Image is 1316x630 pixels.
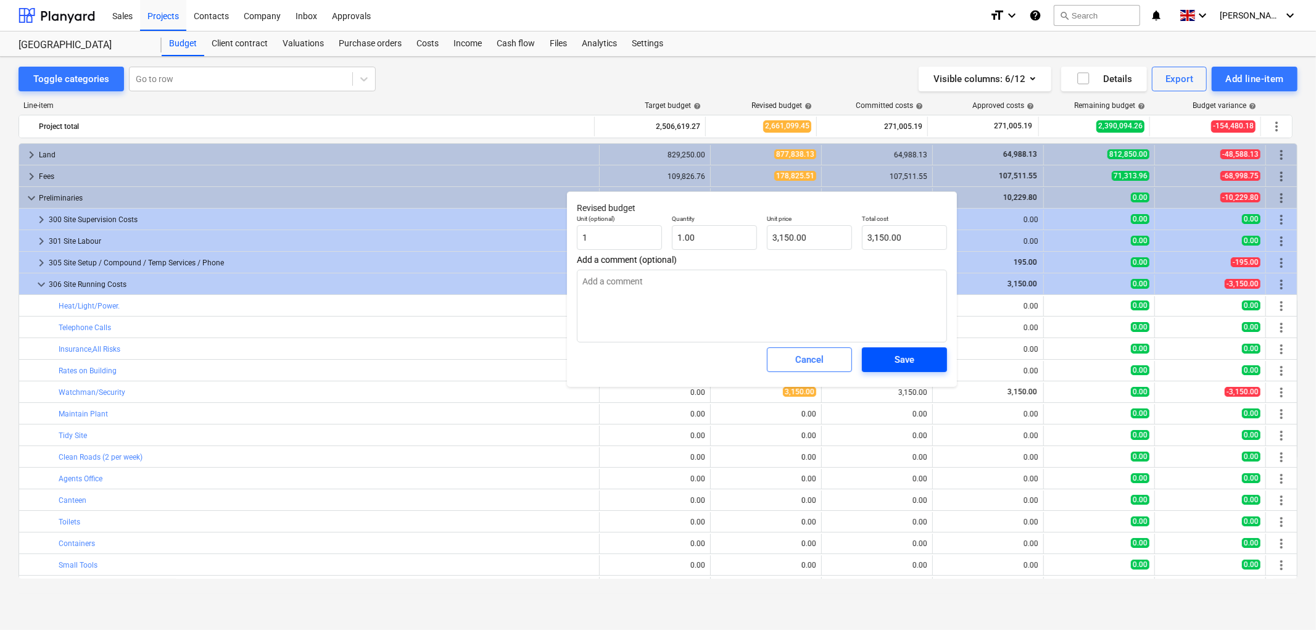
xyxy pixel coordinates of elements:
div: 0.00 [938,237,1038,246]
span: 0.00 [1242,408,1260,418]
span: search [1059,10,1069,20]
div: 0.00 [938,345,1038,354]
span: 0.00 [1242,452,1260,462]
div: 0.00 [801,453,816,462]
div: 0.00 [938,496,1038,505]
div: 0.00 [938,410,1038,418]
a: Purchase orders [331,31,409,56]
span: More actions [1274,169,1289,184]
div: 3,150.00 [827,388,927,397]
div: 0.00 [827,539,927,548]
div: 0.00 [690,475,705,483]
span: 3,150.00 [1006,280,1038,288]
span: More actions [1274,342,1289,357]
div: Line-item [19,101,595,110]
span: keyboard_arrow_down [34,277,49,292]
span: 0.00 [1242,560,1260,570]
div: Cancel [795,352,824,368]
div: Valuations [275,31,331,56]
span: 3,150.00 [1006,388,1038,396]
span: 877,838.13 [774,149,816,159]
button: Details [1061,67,1147,91]
span: 0.00 [1242,538,1260,548]
div: Export [1165,71,1194,87]
div: 0.00 [827,453,927,462]
div: Target budget [645,101,701,110]
span: -3,150.00 [1225,279,1260,289]
div: 0.00 [938,539,1038,548]
span: 0.00 [1131,560,1149,570]
span: keyboard_arrow_down [24,191,39,205]
div: 0.00 [938,561,1038,570]
div: Committed costs [856,101,923,110]
div: Project total [39,117,589,136]
span: 0.00 [1131,257,1149,267]
span: 0.00 [1131,214,1149,224]
span: help [1246,102,1256,110]
a: Costs [409,31,446,56]
a: Tidy Site [59,431,87,440]
span: 0.00 [1242,236,1260,246]
div: 0.00 [690,388,705,397]
span: 0.00 [1131,193,1149,202]
a: Toilets [59,518,80,526]
div: 0.00 [938,367,1038,375]
div: 0.00 [938,215,1038,224]
div: Visible columns : 6/12 [933,71,1037,87]
a: Small Tools [59,561,97,570]
span: 2,661,099.45 [763,120,811,132]
span: 0.00 [1131,322,1149,332]
span: 178,825.51 [774,171,816,181]
div: Details [1076,71,1132,87]
a: Analytics [574,31,624,56]
span: 0.00 [1131,430,1149,440]
button: Add line-item [1212,67,1297,91]
span: 0.00 [1131,279,1149,289]
div: Remaining budget [1074,101,1145,110]
a: Watchman/Security [59,388,125,397]
span: help [1024,102,1034,110]
div: Fees [39,167,594,186]
span: More actions [1274,558,1289,573]
div: 0.00 [827,475,927,483]
div: 300 Site Supervision Costs [49,210,594,230]
span: 0.00 [1242,473,1260,483]
div: 0.00 [827,496,927,505]
div: 0.00 [801,496,816,505]
a: Client contract [204,31,275,56]
div: 0.00 [690,539,705,548]
div: Toggle categories [33,71,109,87]
span: -195.00 [1231,257,1260,267]
div: 0.00 [827,410,927,418]
div: 271,005.19 [822,117,922,136]
span: More actions [1274,299,1289,313]
span: More actions [1274,493,1289,508]
span: -48,588.13 [1220,149,1260,159]
div: 0.00 [938,518,1038,526]
div: 0.00 [690,518,705,526]
div: 306 Site Running Costs [49,275,594,294]
div: 2,506,619.27 [600,117,700,136]
span: 0.00 [1131,473,1149,483]
p: Revised budget [577,202,947,215]
span: keyboard_arrow_right [34,255,49,270]
div: 829,250.00 [605,151,705,159]
div: 64,988.13 [827,151,927,159]
a: Settings [624,31,671,56]
a: Telephone Calls [59,323,111,332]
i: keyboard_arrow_down [1283,8,1297,23]
span: -68,998.75 [1220,171,1260,181]
div: 0.00 [827,561,927,570]
span: 0.00 [1242,365,1260,375]
div: 0.00 [827,518,927,526]
span: More actions [1274,536,1289,551]
a: Canteen [59,496,86,505]
span: 2,390,094.26 [1096,120,1144,132]
div: Revised budget [751,101,812,110]
span: keyboard_arrow_right [34,234,49,249]
div: 0.00 [938,431,1038,440]
span: More actions [1274,385,1289,400]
